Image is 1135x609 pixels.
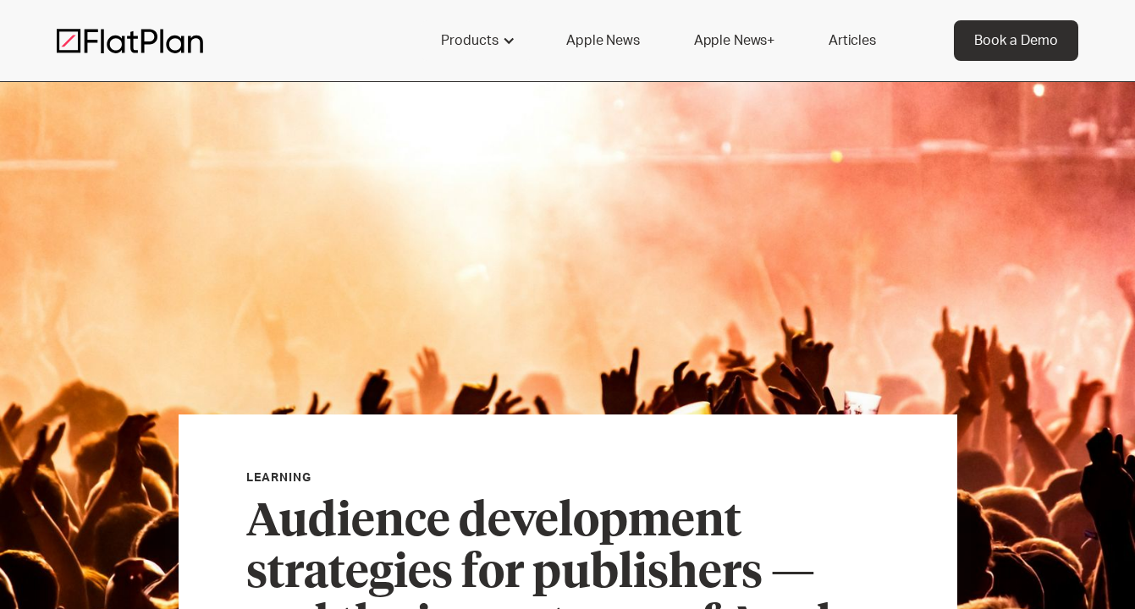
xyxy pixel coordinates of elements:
div: Book a Demo [974,30,1058,51]
a: Book a Demo [954,20,1078,61]
div: Products [441,30,499,51]
a: Apple News [546,20,659,61]
a: Articles [808,20,896,61]
div: Products [421,20,532,61]
div: Learning [246,469,312,487]
a: Apple News+ [674,20,795,61]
